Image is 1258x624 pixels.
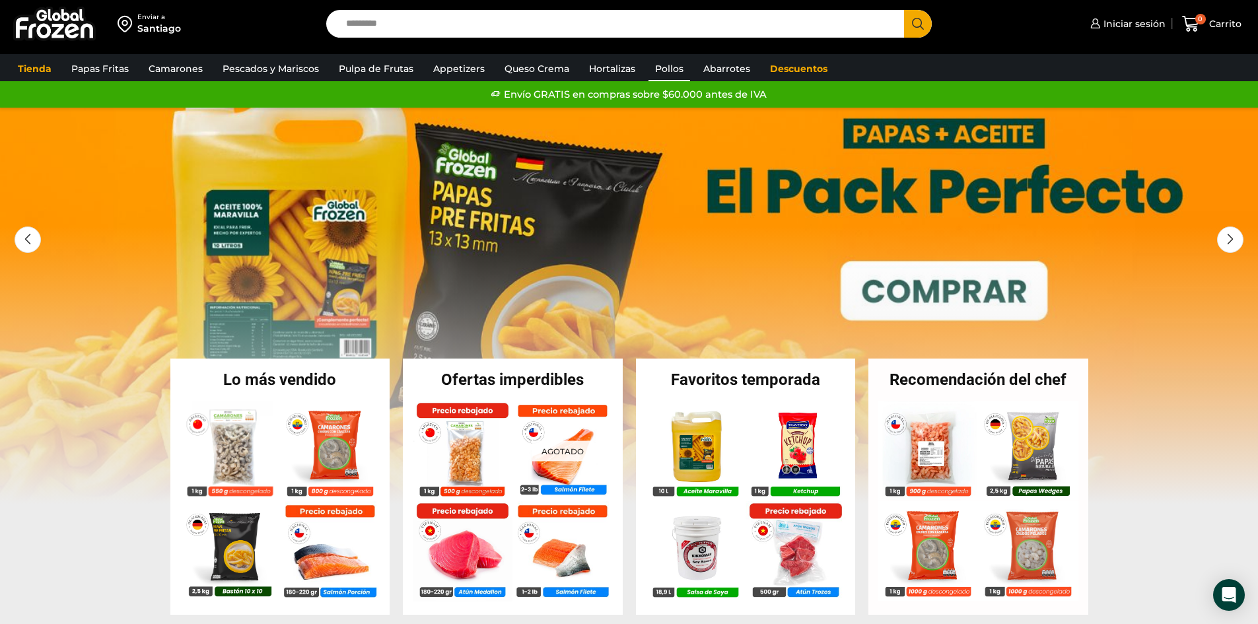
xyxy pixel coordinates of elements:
[697,56,757,81] a: Abarrotes
[137,22,181,35] div: Santiago
[1100,17,1166,30] span: Iniciar sesión
[498,56,576,81] a: Queso Crema
[1087,11,1166,37] a: Iniciar sesión
[137,13,181,22] div: Enviar a
[532,440,593,461] p: Agotado
[216,56,326,81] a: Pescados y Mariscos
[332,56,420,81] a: Pulpa de Frutas
[1217,226,1243,253] div: Next slide
[904,10,932,38] button: Search button
[868,372,1088,388] h2: Recomendación del chef
[142,56,209,81] a: Camarones
[582,56,642,81] a: Hortalizas
[118,13,137,35] img: address-field-icon.svg
[170,372,390,388] h2: Lo más vendido
[427,56,491,81] a: Appetizers
[403,372,623,388] h2: Ofertas imperdibles
[65,56,135,81] a: Papas Fritas
[11,56,58,81] a: Tienda
[15,226,41,253] div: Previous slide
[763,56,834,81] a: Descuentos
[1195,14,1206,24] span: 0
[648,56,690,81] a: Pollos
[1179,9,1245,40] a: 0 Carrito
[1213,579,1245,611] div: Open Intercom Messenger
[1206,17,1241,30] span: Carrito
[636,372,856,388] h2: Favoritos temporada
